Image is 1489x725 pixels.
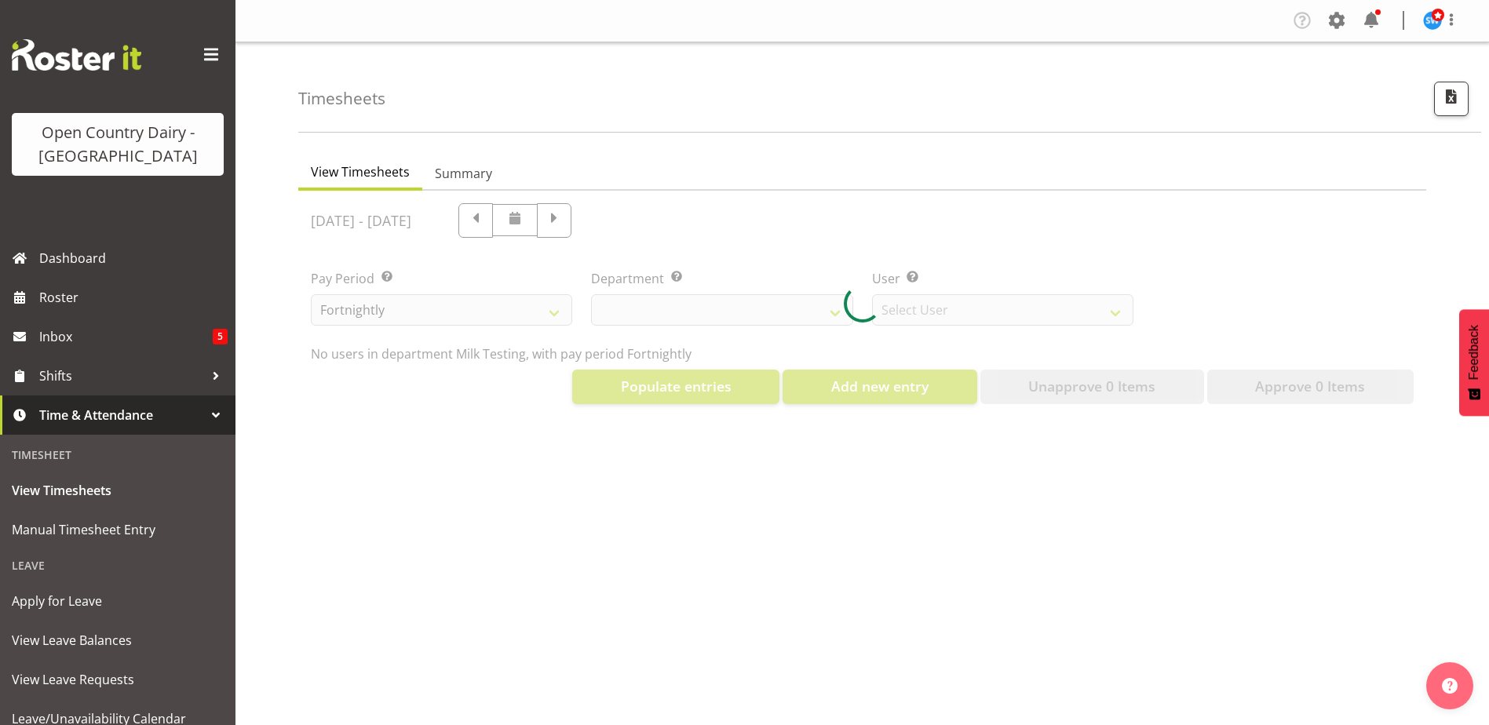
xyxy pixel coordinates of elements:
span: 5 [213,329,228,344]
span: Dashboard [39,246,228,270]
span: Summary [435,164,492,183]
button: Export CSV [1434,82,1469,116]
div: Open Country Dairy - [GEOGRAPHIC_DATA] [27,121,208,168]
span: View Timesheets [311,162,410,181]
span: Time & Attendance [39,403,204,427]
a: Manual Timesheet Entry [4,510,232,549]
span: View Timesheets [12,479,224,502]
span: Shifts [39,364,204,388]
img: help-xxl-2.png [1442,678,1458,694]
a: View Leave Balances [4,621,232,660]
a: Apply for Leave [4,581,232,621]
div: Timesheet [4,439,232,471]
span: Roster [39,286,228,309]
span: Manual Timesheet Entry [12,518,224,541]
button: Feedback - Show survey [1459,309,1489,416]
img: Rosterit website logo [12,39,141,71]
span: Apply for Leave [12,589,224,613]
a: View Timesheets [4,471,232,510]
span: Inbox [39,325,213,348]
img: steve-webb7510.jpg [1423,11,1442,30]
h4: Timesheets [298,89,385,107]
span: View Leave Balances [12,628,224,652]
a: View Leave Requests [4,660,232,699]
span: View Leave Requests [12,668,224,691]
div: Leave [4,549,232,581]
span: Feedback [1467,325,1481,380]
